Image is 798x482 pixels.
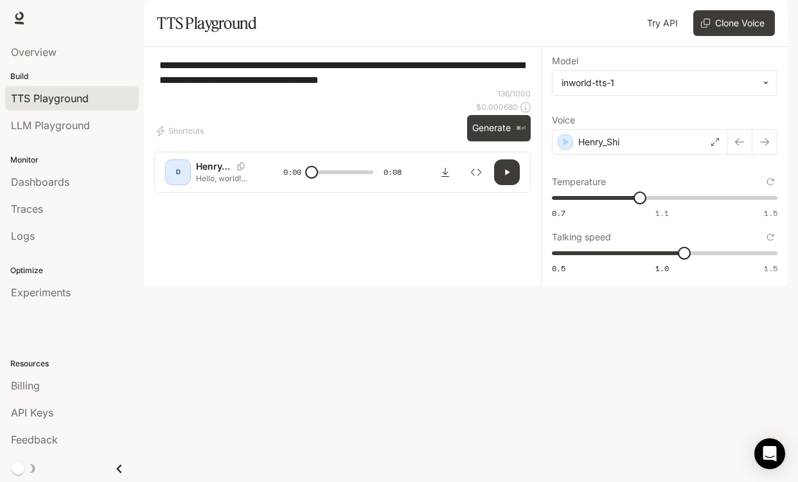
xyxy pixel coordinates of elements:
p: Temperature [552,177,606,186]
div: Open Intercom Messenger [754,438,785,469]
p: Model [552,57,578,66]
p: ⌘⏎ [516,125,526,132]
p: Voice [552,116,575,125]
p: $ 0.000680 [476,102,518,112]
span: 1.1 [655,208,669,219]
span: 0.5 [552,263,565,274]
button: Copy Voice ID [232,163,250,170]
p: Talking speed [552,233,611,242]
button: Inspect [463,159,489,185]
p: Henry_Shi [578,136,619,148]
span: 1.5 [764,208,777,219]
a: Try API [642,10,683,36]
div: D [168,162,188,183]
button: Reset to default [763,230,777,244]
h1: TTS Playground [157,10,256,36]
button: Reset to default [763,175,777,189]
span: 1.5 [764,263,777,274]
button: Shortcuts [154,121,209,141]
p: Henry_Shi [196,160,232,173]
div: inworld-tts-1 [562,76,756,89]
span: 0:08 [384,166,402,179]
span: 1.0 [655,263,669,274]
button: Clone Voice [693,10,775,36]
button: Download audio [432,159,458,185]
span: 0.7 [552,208,565,219]
div: inworld-tts-1 [553,71,777,95]
span: 0:00 [283,166,301,179]
p: Hello, world! What a wonderful day to be a text-to-speech model! I am showing off my voice. The q... [196,173,253,184]
button: Generate⌘⏎ [467,115,531,141]
p: 136 / 1000 [497,88,531,99]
